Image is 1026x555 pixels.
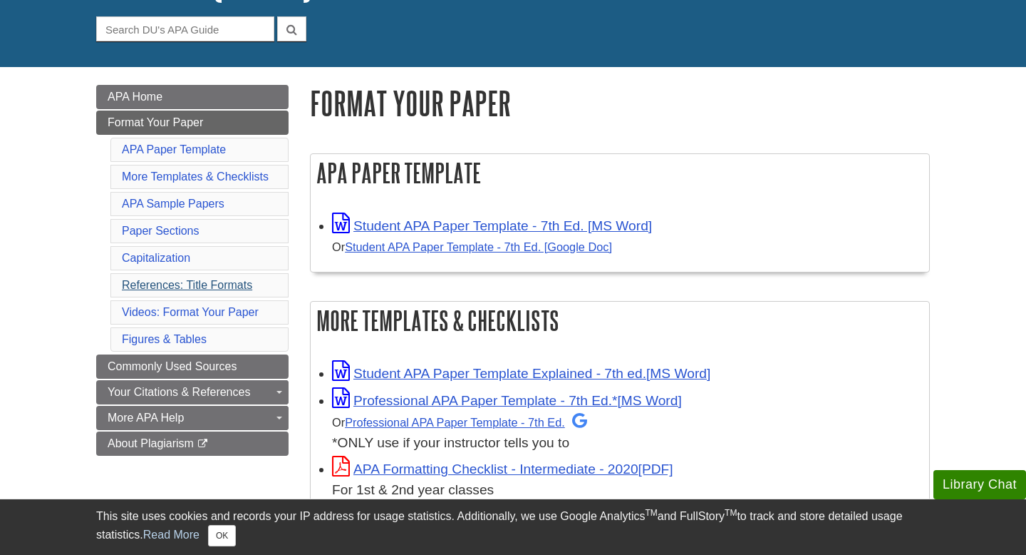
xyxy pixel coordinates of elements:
[96,508,930,546] div: This site uses cookies and records your IP address for usage statistics. Additionally, we use Goo...
[108,437,194,449] span: About Plagiarism
[96,380,289,404] a: Your Citations & References
[345,240,612,253] a: Student APA Paper Template - 7th Ed. [Google Doc]
[122,279,252,291] a: References: Title Formats
[122,170,269,183] a: More Templates & Checklists
[332,240,612,253] small: Or
[332,393,682,408] a: Link opens in new window
[933,470,1026,499] button: Library Chat
[332,462,673,477] a: Link opens in new window
[332,218,652,233] a: Link opens in new window
[122,333,207,345] a: Figures & Tables
[725,508,737,518] sup: TM
[310,85,930,121] h1: Format Your Paper
[332,416,587,429] small: Or
[122,198,224,210] a: APA Sample Papers
[197,439,209,449] i: This link opens in a new window
[108,360,237,372] span: Commonly Used Sources
[96,16,274,41] input: Search DU's APA Guide
[96,85,289,456] div: Guide Page Menu
[311,302,929,340] h2: More Templates & Checklists
[122,306,259,318] a: Videos: Format Your Paper
[96,111,289,135] a: Format Your Paper
[345,416,587,429] a: Professional APA Paper Template - 7th Ed.
[332,366,710,381] a: Link opens in new window
[208,525,236,546] button: Close
[122,252,190,264] a: Capitalization
[108,412,184,424] span: More APA Help
[332,480,922,501] div: For 1st & 2nd year classes
[645,508,657,518] sup: TM
[122,143,226,156] a: APA Paper Template
[122,225,199,237] a: Paper Sections
[143,529,199,541] a: Read More
[108,116,203,128] span: Format Your Paper
[108,91,162,103] span: APA Home
[332,412,922,454] div: *ONLY use if your instructor tells you to
[311,154,929,192] h2: APA Paper Template
[96,355,289,379] a: Commonly Used Sources
[96,406,289,430] a: More APA Help
[108,386,250,398] span: Your Citations & References
[96,85,289,109] a: APA Home
[96,432,289,456] a: About Plagiarism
